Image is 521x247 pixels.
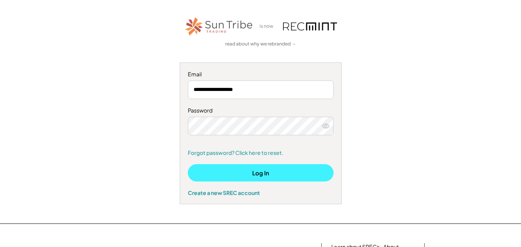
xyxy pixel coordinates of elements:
[225,41,296,47] a: read about why we rebranded →
[188,164,334,181] button: Log In
[184,16,254,37] img: STT_Horizontal_Logo%2B-%2BColor.png
[283,22,337,30] img: recmint-logotype%403x.png
[188,189,334,196] div: Create a new SREC account
[188,107,334,114] div: Password
[258,23,279,30] div: is now
[188,149,334,157] a: Forgot password? Click here to reset.
[188,71,334,78] div: Email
